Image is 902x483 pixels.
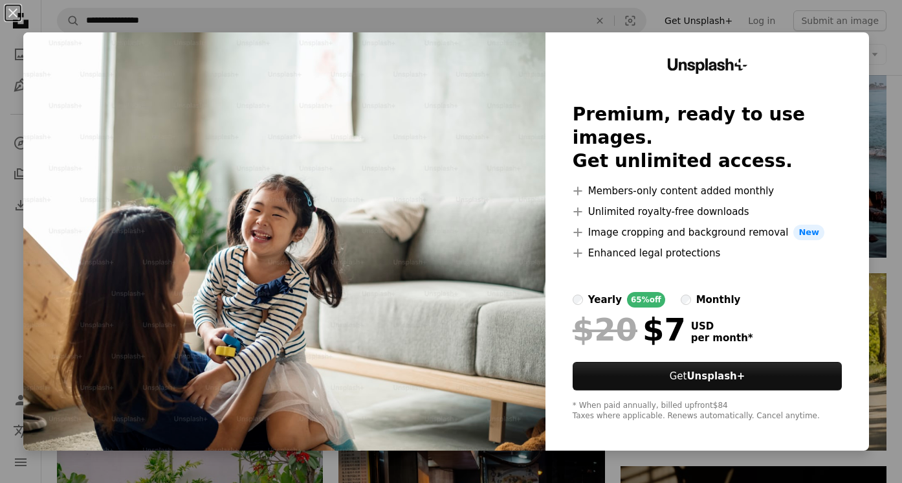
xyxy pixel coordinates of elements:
li: Members-only content added monthly [573,183,842,199]
button: GetUnsplash+ [573,362,842,390]
div: $7 [573,313,686,346]
input: monthly [681,295,691,305]
span: USD [691,320,753,332]
div: * When paid annually, billed upfront $84 Taxes where applicable. Renews automatically. Cancel any... [573,401,842,421]
div: monthly [696,292,741,308]
h2: Premium, ready to use images. Get unlimited access. [573,103,842,173]
div: 65% off [627,292,665,308]
span: $20 [573,313,637,346]
span: New [793,225,824,240]
li: Enhanced legal protections [573,245,842,261]
strong: Unsplash+ [687,370,745,382]
li: Image cropping and background removal [573,225,842,240]
input: yearly65%off [573,295,583,305]
span: per month * [691,332,753,344]
div: yearly [588,292,622,308]
li: Unlimited royalty-free downloads [573,204,842,219]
